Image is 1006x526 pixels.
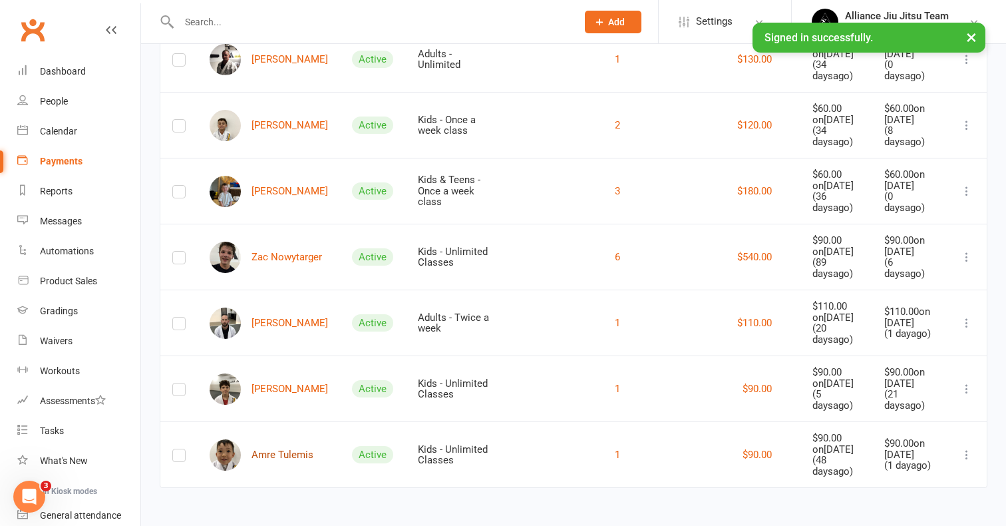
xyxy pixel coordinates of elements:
[210,44,328,75] a: Daniel Greig[PERSON_NAME]
[884,306,935,328] div: $110.00 on [DATE]
[210,374,241,405] img: Liam saglam
[884,257,935,279] div: ( 6 days ago)
[743,447,772,463] button: $90.00
[210,308,328,339] a: Giovanni Posadino[PERSON_NAME]
[40,186,73,196] div: Reports
[812,37,860,59] div: $130.00 on [DATE]
[17,87,140,117] a: People
[737,249,772,265] button: $540.00
[615,117,620,133] button: 2
[17,57,140,87] a: Dashboard
[812,235,860,257] div: $90.00 on [DATE]
[13,481,45,513] iframe: Intercom live chat
[812,301,860,323] div: $110.00 on [DATE]
[812,59,860,81] div: ( 34 days ago)
[40,395,106,406] div: Assessments
[16,13,49,47] a: Clubworx
[210,110,241,141] img: Xavier Ianni
[210,439,313,471] a: Amre TulemisAmre Tulemis
[884,191,935,213] div: ( 0 days ago)
[40,425,64,436] div: Tasks
[40,156,83,166] div: Payments
[210,110,328,141] a: Xavier Ianni[PERSON_NAME]
[40,336,73,346] div: Waivers
[812,323,860,345] div: ( 20 days ago)
[585,11,641,33] button: Add
[418,246,493,268] div: Kids - Unlimited Classes
[812,367,860,389] div: $90.00 on [DATE]
[17,296,140,326] a: Gradings
[737,117,772,133] button: $120.00
[418,174,493,208] div: Kids & Teens - Once a week class
[812,103,860,125] div: $60.00 on [DATE]
[812,389,860,411] div: ( 5 days ago)
[210,44,241,75] img: Daniel Greig
[884,328,935,340] div: ( 1 day ago)
[615,249,620,265] button: 6
[812,169,860,191] div: $60.00 on [DATE]
[41,481,51,491] span: 3
[17,266,140,296] a: Product Sales
[884,235,935,257] div: $90.00 on [DATE]
[210,439,241,471] img: Amre Tulemis
[17,446,140,476] a: What's New
[737,315,772,331] button: $110.00
[17,146,140,176] a: Payments
[17,176,140,206] a: Reports
[352,182,393,200] div: Active
[959,23,983,51] button: ×
[845,22,969,34] div: Alliance [GEOGRAPHIC_DATA]
[812,125,860,147] div: ( 34 days ago)
[175,13,568,31] input: Search...
[418,115,493,136] div: Kids - Once a week class
[210,176,241,207] img: Hunter Lloyd
[40,126,77,136] div: Calendar
[884,103,935,125] div: $60.00 on [DATE]
[40,276,97,286] div: Product Sales
[352,117,393,134] div: Active
[812,433,860,455] div: $90.00 on [DATE]
[845,10,969,22] div: Alliance Jiu Jitsu Team
[737,183,772,199] button: $180.00
[418,444,493,466] div: Kids - Unlimited Classes
[812,257,860,279] div: ( 89 days ago)
[210,308,241,339] img: Giovanni Posadino
[812,455,860,477] div: ( 48 days ago)
[884,59,935,81] div: ( 0 days ago)
[884,37,935,59] div: $130.00 on [DATE]
[17,236,140,266] a: Automations
[17,206,140,236] a: Messages
[40,366,80,376] div: Workouts
[615,183,620,199] button: 3
[418,312,493,334] div: Adults - Twice a week
[615,315,620,331] button: 1
[418,49,493,71] div: Adults - Unlimited
[40,66,86,77] div: Dashboard
[40,306,78,316] div: Gradings
[40,216,82,226] div: Messages
[17,386,140,416] a: Assessments
[884,438,935,460] div: $90.00 on [DATE]
[884,125,935,147] div: ( 8 days ago)
[40,510,121,521] div: General attendance
[884,169,935,191] div: $60.00 on [DATE]
[884,367,935,389] div: $90.00 on [DATE]
[418,378,493,400] div: Kids - Unlimited Classes
[210,176,328,207] a: Hunter Lloyd[PERSON_NAME]
[40,96,68,107] div: People
[743,381,772,397] button: $90.00
[615,447,620,463] button: 1
[17,117,140,146] a: Calendar
[615,51,620,67] button: 1
[40,455,88,466] div: What's New
[17,326,140,356] a: Waivers
[812,191,860,213] div: ( 36 days ago)
[352,51,393,68] div: Active
[17,416,140,446] a: Tasks
[352,248,393,266] div: Active
[696,7,733,37] span: Settings
[764,31,873,44] span: Signed in successfully.
[40,246,94,256] div: Automations
[17,356,140,386] a: Workouts
[812,9,838,35] img: thumb_image1705117588.png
